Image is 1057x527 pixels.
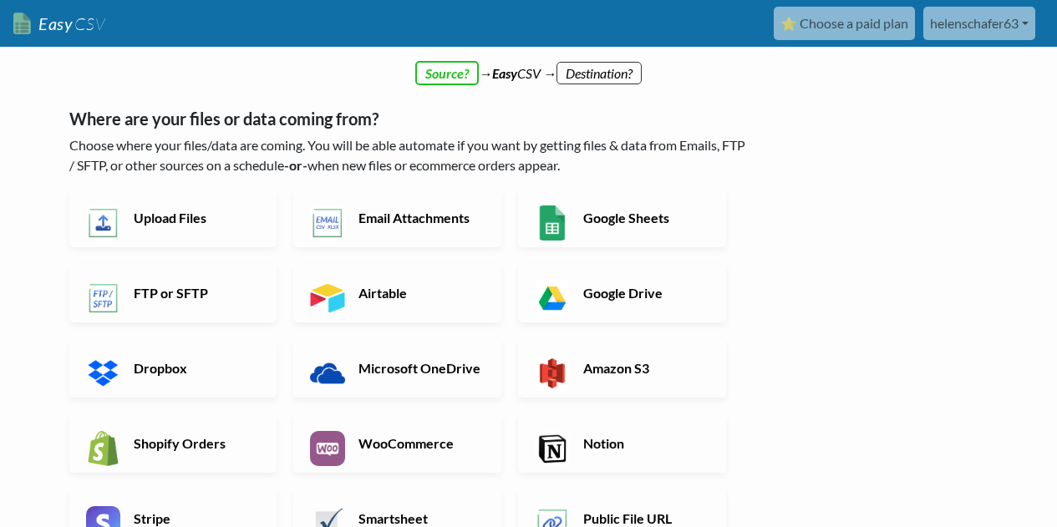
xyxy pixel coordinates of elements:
[86,205,121,241] img: Upload Files App & API
[354,360,485,376] h6: Microsoft OneDrive
[130,360,261,376] h6: Dropbox
[579,360,710,376] h6: Amazon S3
[774,7,915,40] a: ⭐ Choose a paid plan
[86,431,121,466] img: Shopify App & API
[86,281,121,316] img: FTP or SFTP App & API
[13,7,105,41] a: EasyCSV
[130,210,261,225] h6: Upload Files
[518,339,726,398] a: Amazon S3
[518,264,726,322] a: Google Drive
[73,13,105,34] span: CSV
[293,189,501,247] a: Email Attachments
[518,414,726,473] a: Notion
[293,264,501,322] a: Airtable
[354,210,485,225] h6: Email Attachments
[535,356,570,391] img: Amazon S3 App & API
[535,431,570,466] img: Notion App & API
[69,264,277,322] a: FTP or SFTP
[86,356,121,391] img: Dropbox App & API
[354,435,485,451] h6: WooCommerce
[579,435,710,451] h6: Notion
[69,135,750,175] p: Choose where your files/data are coming. You will be able automate if you want by getting files &...
[130,285,261,301] h6: FTP or SFTP
[293,339,501,398] a: Microsoft OneDrive
[518,189,726,247] a: Google Sheets
[69,109,750,129] h5: Where are your files or data coming from?
[69,414,277,473] a: Shopify Orders
[310,356,345,391] img: Microsoft OneDrive App & API
[579,210,710,225] h6: Google Sheets
[354,285,485,301] h6: Airtable
[310,281,345,316] img: Airtable App & API
[923,7,1035,40] a: helenschafer63
[130,435,261,451] h6: Shopify Orders
[293,414,501,473] a: WooCommerce
[310,205,345,241] img: Email New CSV or XLSX File App & API
[579,285,710,301] h6: Google Drive
[69,339,277,398] a: Dropbox
[53,47,1005,84] div: → CSV →
[535,205,570,241] img: Google Sheets App & API
[535,281,570,316] img: Google Drive App & API
[354,510,485,526] h6: Smartsheet
[69,189,277,247] a: Upload Files
[130,510,261,526] h6: Stripe
[284,157,307,173] b: -or-
[310,431,345,466] img: WooCommerce App & API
